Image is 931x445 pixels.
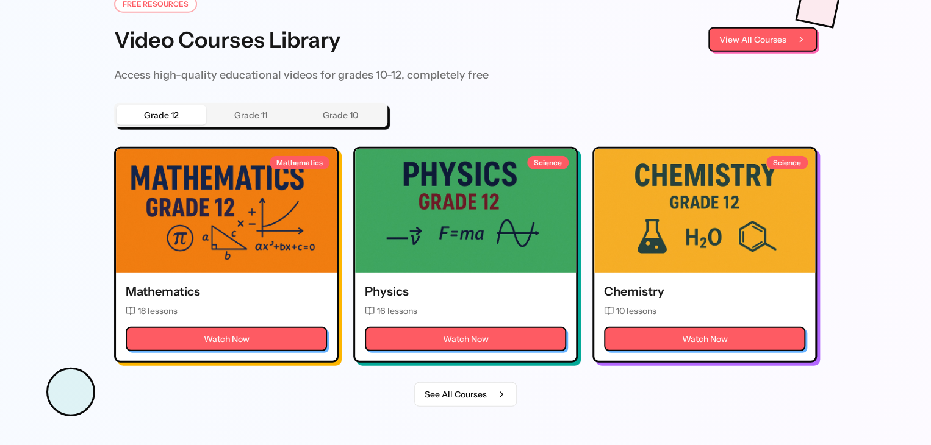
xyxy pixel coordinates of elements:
a: View All Courses [708,27,817,52]
button: Grade 11 [206,105,296,125]
div: Science [527,156,569,169]
a: See All Courses [414,382,517,407]
div: Science [766,156,808,169]
h3: Physics [365,283,566,300]
button: Grade 10 [295,105,385,125]
h2: Video Courses Library [114,27,340,52]
span: 16 lessons [377,305,417,317]
h3: Chemistry [604,283,805,300]
a: Watch Now [604,327,805,351]
span: 10 lessons [616,305,656,317]
a: Watch Now [126,327,327,351]
p: Access high-quality educational videos for grades 10-12, completely free [114,66,489,84]
button: Grade 12 [117,105,206,125]
span: 18 lessons [138,305,178,317]
a: Watch Now [365,327,566,351]
h3: Mathematics [126,283,327,300]
div: Mathematics [270,156,329,169]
